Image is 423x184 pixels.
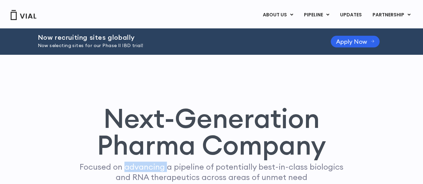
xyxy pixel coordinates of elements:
[335,9,367,21] a: UPDATES
[67,105,356,158] h1: Next-Generation Pharma Company
[10,10,37,20] img: Vial Logo
[38,42,314,49] p: Now selecting sites for our Phase II IBD trial!
[336,39,367,44] span: Apply Now
[257,9,298,21] a: ABOUT USMenu Toggle
[38,34,314,41] h2: Now recruiting sites globally
[367,9,416,21] a: PARTNERSHIPMenu Toggle
[299,9,334,21] a: PIPELINEMenu Toggle
[77,162,346,182] p: Focused on advancing a pipeline of potentially best-in-class biologics and RNA therapeutics acros...
[331,36,380,47] a: Apply Now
